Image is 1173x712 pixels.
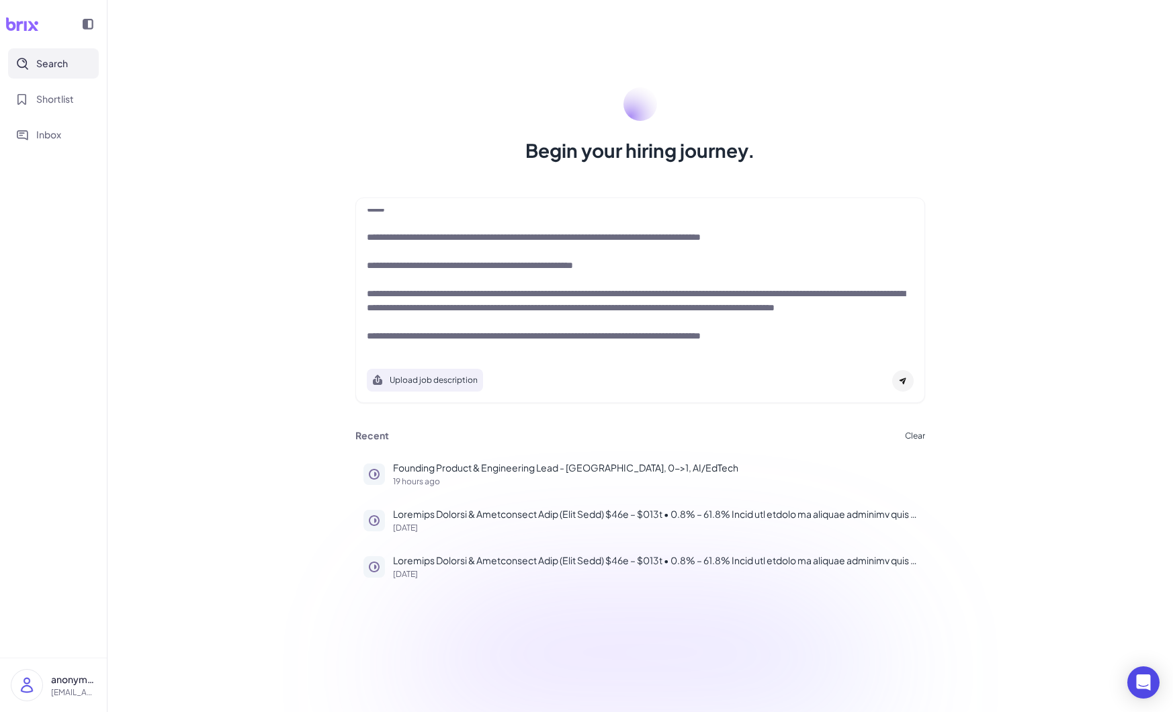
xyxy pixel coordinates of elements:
button: Search using job description [367,369,483,392]
span: Search [36,56,68,71]
div: Open Intercom Messenger [1127,666,1160,699]
p: [DATE] [393,570,917,578]
span: Shortlist [36,92,74,106]
p: [EMAIL_ADDRESS] [51,686,96,699]
button: Loremips Dolorsi & Ametconsect Adip (Elit Sedd) $46e – $013t • 0.8% – 61.8% Incid utl etdolo ma a... [355,499,925,540]
h1: Begin your hiring journey. [525,137,755,164]
p: Founding Product & Engineering Lead - [GEOGRAPHIC_DATA], 0->1, AI/EdTech [393,461,917,475]
button: Shortlist [8,84,99,114]
button: Search [8,48,99,79]
img: user_logo.png [11,670,42,701]
p: 19 hours ago [393,478,917,486]
span: Inbox [36,128,61,142]
p: [DATE] [393,524,917,532]
button: Clear [905,432,925,440]
button: Inbox [8,120,99,150]
p: anonymous [51,672,96,686]
button: Loremips Dolorsi & Ametconsect Adip (Elit Sedd) $46e – $013t • 0.8% – 61.8% Incid utl etdolo ma a... [355,545,925,586]
p: Loremips Dolorsi & Ametconsect Adip (Elit Sedd) $46e – $013t • 0.8% – 61.8% Incid utl etdolo ma a... [393,553,917,568]
h3: Recent [355,430,389,442]
p: Loremips Dolorsi & Ametconsect Adip (Elit Sedd) $46e – $013t • 0.8% – 61.8% Incid utl etdolo ma a... [393,507,917,521]
button: Founding Product & Engineering Lead - [GEOGRAPHIC_DATA], 0->1, AI/EdTech19 hours ago [355,453,925,494]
